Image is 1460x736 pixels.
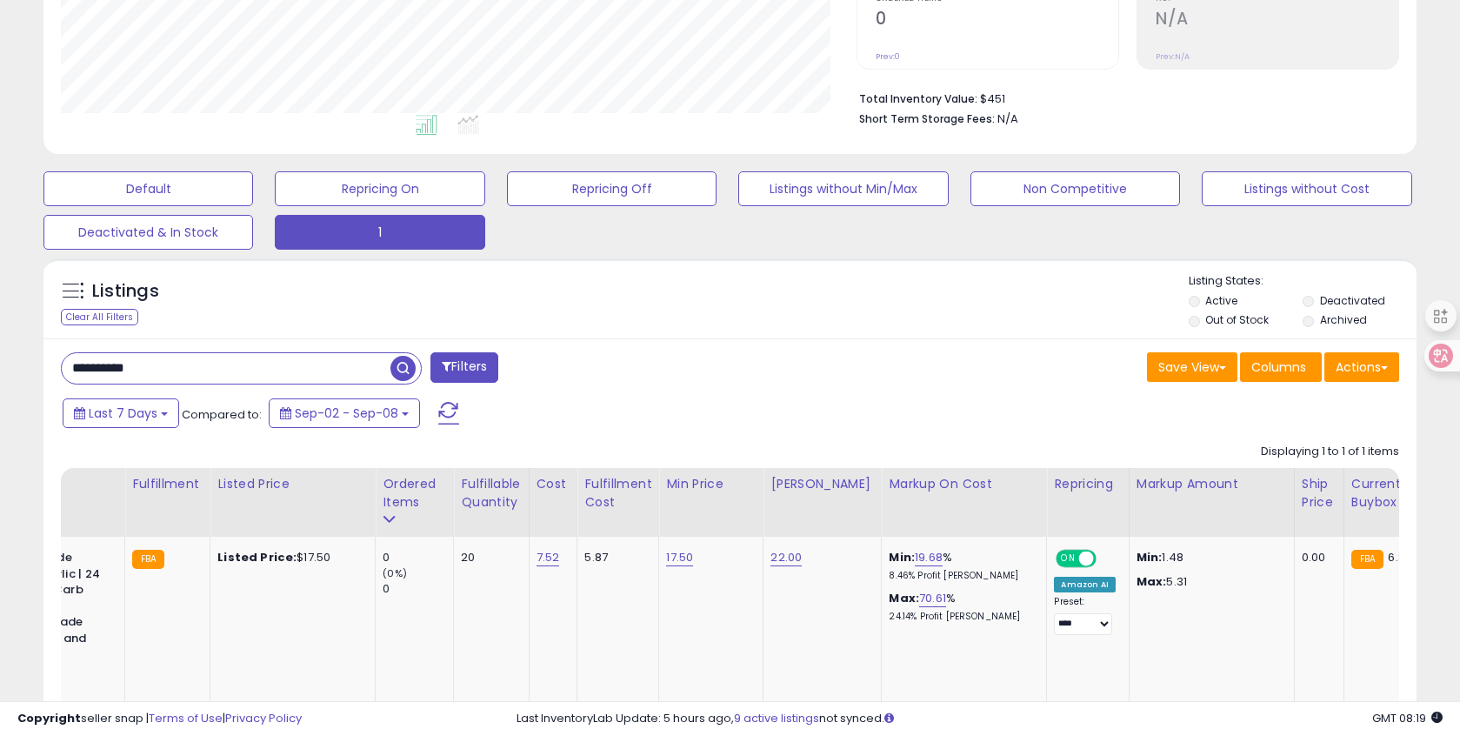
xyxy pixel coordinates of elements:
[1251,358,1306,376] span: Columns
[461,550,515,565] div: 20
[1240,352,1322,382] button: Columns
[997,110,1018,127] span: N/A
[1320,293,1385,308] label: Deactivated
[43,215,253,250] button: Deactivated & In Stock
[383,475,446,512] div: Ordered Items
[295,405,398,422] span: Sep-02 - Sep-08
[859,91,977,106] b: Total Inventory Value:
[770,475,874,493] div: [PERSON_NAME]
[1058,552,1080,566] span: ON
[919,590,946,607] a: 70.61
[269,398,420,428] button: Sep-02 - Sep-08
[1147,352,1237,382] button: Save View
[738,171,948,206] button: Listings without Min/Max
[1205,293,1237,308] label: Active
[889,550,1033,582] div: %
[383,550,453,565] div: 0
[1320,312,1367,327] label: Archived
[517,711,1443,727] div: Last InventoryLab Update: 5 hours ago, not synced.
[507,171,717,206] button: Repricing Off
[217,549,297,565] b: Listed Price:
[889,591,1033,623] div: %
[734,710,819,726] a: 9 active listings
[1137,574,1281,590] p: 5.31
[876,9,1118,32] h2: 0
[430,352,498,383] button: Filters
[61,309,138,325] div: Clear All Filters
[17,710,81,726] strong: Copyright
[882,468,1047,537] th: The percentage added to the cost of goods (COGS) that forms the calculator for Min & Max prices.
[275,171,484,206] button: Repricing On
[1351,550,1383,569] small: FBA
[1094,552,1122,566] span: OFF
[1137,550,1281,565] p: 1.48
[1261,444,1399,460] div: Displaying 1 to 1 of 1 items
[1202,171,1411,206] button: Listings without Cost
[182,406,262,423] span: Compared to:
[876,51,900,62] small: Prev: 0
[1351,475,1441,512] div: Current Buybox Price
[1205,312,1269,327] label: Out of Stock
[132,550,164,569] small: FBA
[1054,577,1115,592] div: Amazon AI
[1156,51,1190,62] small: Prev: N/A
[1372,710,1443,726] span: 2025-09-17 08:19 GMT
[63,398,179,428] button: Last 7 Days
[889,549,915,565] b: Min:
[383,566,407,580] small: (0%)
[1137,573,1167,590] strong: Max:
[225,710,302,726] a: Privacy Policy
[1156,9,1398,32] h2: N/A
[217,475,368,493] div: Listed Price
[1302,475,1337,512] div: Ship Price
[889,590,919,606] b: Max:
[584,550,645,565] div: 5.87
[770,549,802,566] a: 22.00
[89,405,157,422] span: Last 7 Days
[859,111,995,126] b: Short Term Storage Fees:
[1388,549,1412,565] span: 6.88
[915,549,943,566] a: 19.68
[889,611,1033,623] p: 24.14% Profit [PERSON_NAME]
[275,215,484,250] button: 1
[889,570,1033,582] p: 8.46% Profit [PERSON_NAME]
[149,710,223,726] a: Terms of Use
[1137,475,1287,493] div: Markup Amount
[666,475,756,493] div: Min Price
[859,87,1386,108] li: $451
[537,549,560,566] a: 7.52
[1054,596,1115,635] div: Preset:
[666,549,693,566] a: 17.50
[1302,550,1330,565] div: 0.00
[43,171,253,206] button: Default
[1137,549,1163,565] strong: Min:
[1324,352,1399,382] button: Actions
[1054,475,1121,493] div: Repricing
[889,475,1039,493] div: Markup on Cost
[132,475,203,493] div: Fulfillment
[584,475,651,512] div: Fulfillment Cost
[537,475,570,493] div: Cost
[17,711,302,727] div: seller snap | |
[461,475,521,512] div: Fulfillable Quantity
[92,279,159,304] h5: Listings
[383,581,453,597] div: 0
[970,171,1180,206] button: Non Competitive
[1189,273,1417,290] p: Listing States:
[217,550,362,565] div: $17.50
